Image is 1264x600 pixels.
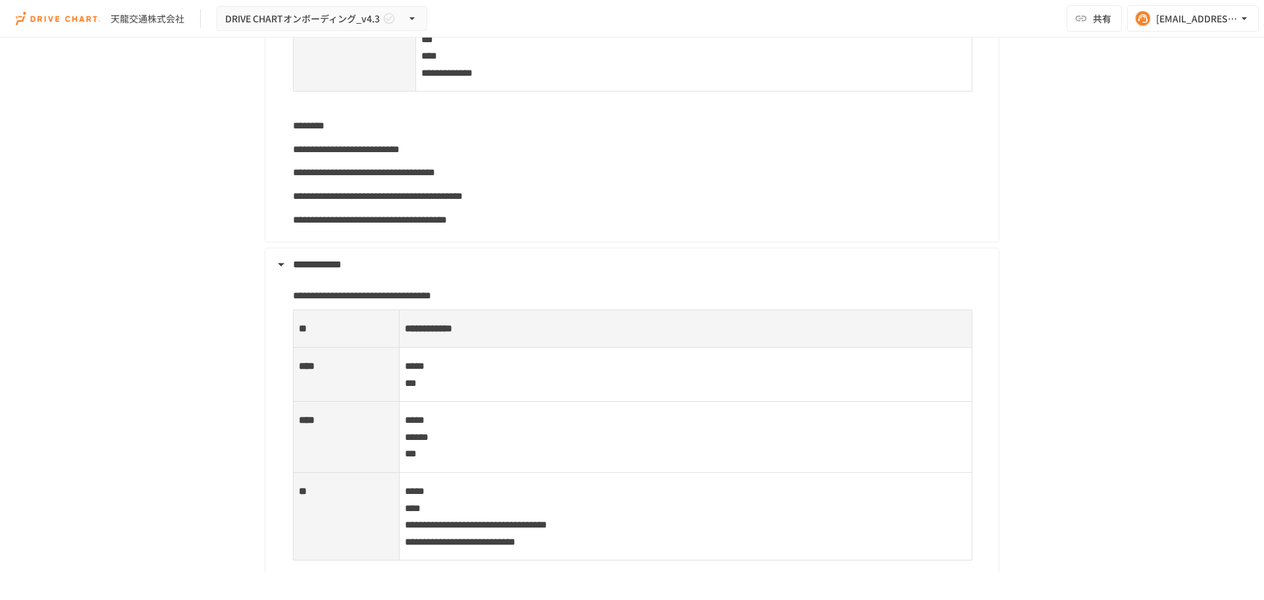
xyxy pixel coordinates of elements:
[1156,11,1238,27] div: [EMAIL_ADDRESS][PERSON_NAME][DOMAIN_NAME]
[225,11,380,27] span: DRIVE CHARTオンボーディング_v4.3
[1066,5,1122,32] button: 共有
[16,8,100,29] img: i9VDDS9JuLRLX3JIUyK59LcYp6Y9cayLPHs4hOxMB9W
[1093,11,1111,26] span: 共有
[1127,5,1259,32] button: [EMAIL_ADDRESS][PERSON_NAME][DOMAIN_NAME]
[111,12,184,26] div: 天龍交通株式会社
[217,6,427,32] button: DRIVE CHARTオンボーディング_v4.3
